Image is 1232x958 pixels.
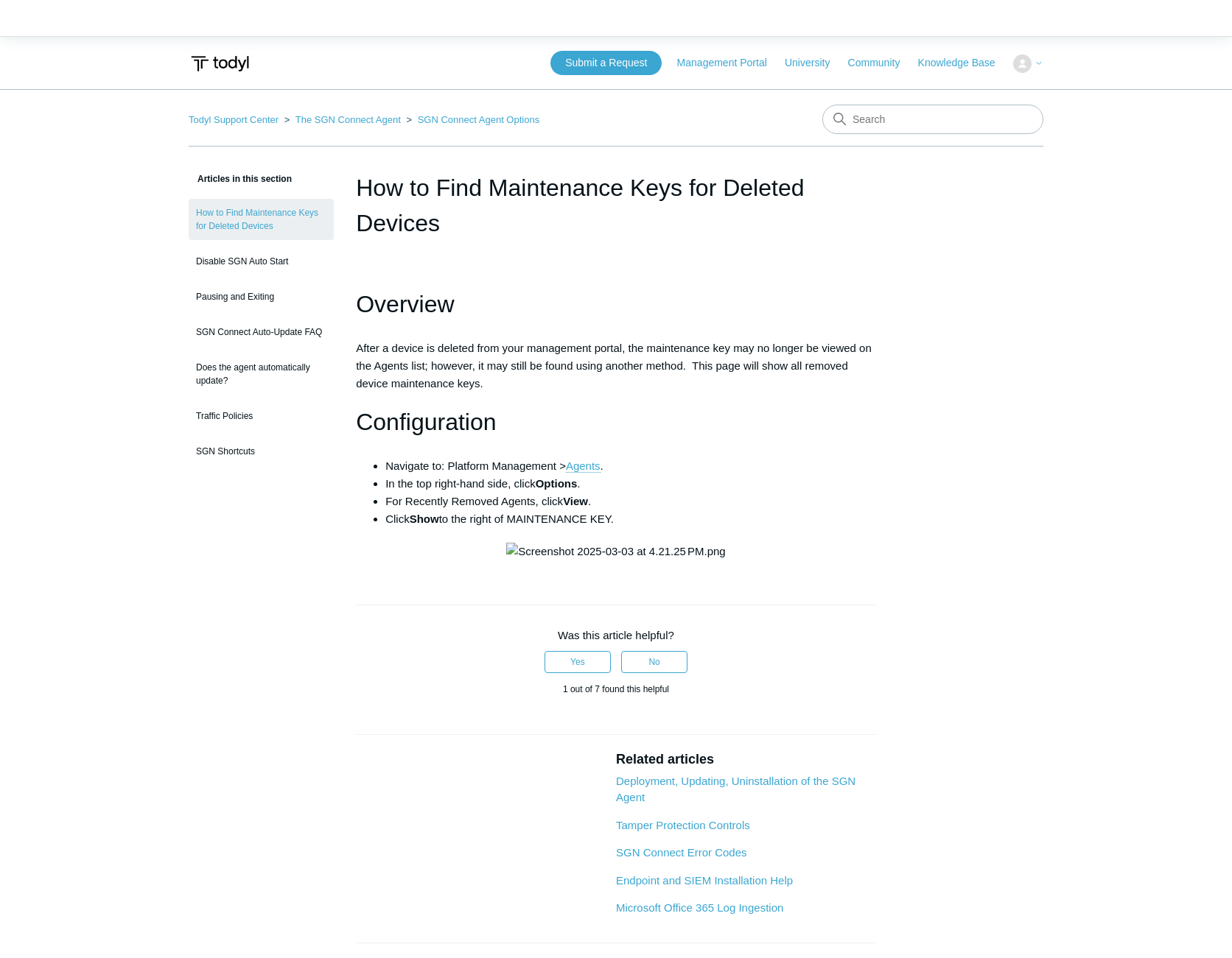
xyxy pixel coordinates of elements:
a: Todyl Support Center [189,114,279,125]
input: Search [822,105,1043,134]
li: SGN Connect Agent Options [403,114,539,125]
button: This article was helpful [545,651,611,673]
a: Pausing and Exiting [189,283,334,311]
button: This article was not helpful [621,651,687,673]
a: Community [848,55,915,71]
a: Knowledge Base [918,55,1010,71]
h2: Related articles [616,750,876,769]
strong: Show [410,513,439,525]
a: Does the agent automatically update? [189,353,334,395]
a: How to Find Maintenance Keys for Deleted Devices [189,199,334,240]
a: Agents [566,459,601,473]
li: The SGN Connect Agent [281,114,404,125]
a: Management Portal [677,55,782,71]
h1: Overview [356,286,876,323]
img: Screenshot 2025-03-03 at 4.21.25 PM.png [506,543,725,560]
a: SGN Shortcuts [189,437,334,465]
a: Microsoft Office 365 Log Ingestion [616,901,783,914]
li: Navigate to: Platform Management > . [385,457,876,475]
a: Tamper Protection Controls [616,819,750,831]
li: Click to the right of MAINTENANCE KEY. [385,510,876,528]
a: Traffic Policies [189,402,334,430]
span: Articles in this section [189,174,292,184]
a: Endpoint and SIEM Installation Help [616,874,793,887]
a: University [785,55,844,71]
span: Was this article helpful? [558,629,674,641]
h1: How to Find Maintenance Keys for Deleted Devices [356,170,876,241]
li: In the top right-hand side, click . [385,475,876,493]
li: For Recently Removed Agents, click . [385,493,876,510]
li: Todyl Support Center [189,114,281,125]
a: SGN Connect Error Codes [616,846,747,859]
img: Todyl Support Center Help Center home page [189,50,251,77]
p: After a device is deleted from your management portal, the maintenance key may no longer be viewe... [356,339,876,392]
a: Submit a Request [550,51,662,75]
h1: Configuration [356,404,876,441]
a: SGN Connect Agent Options [418,114,539,125]
strong: View [563,495,588,507]
a: The SGN Connect Agent [295,114,401,125]
a: Deployment, Updating, Uninstallation of the SGN Agent [616,775,855,804]
strong: Options [536,477,578,490]
a: Disable SGN Auto Start [189,247,334,275]
a: SGN Connect Auto-Update FAQ [189,318,334,346]
span: 1 out of 7 found this helpful [563,684,669,694]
